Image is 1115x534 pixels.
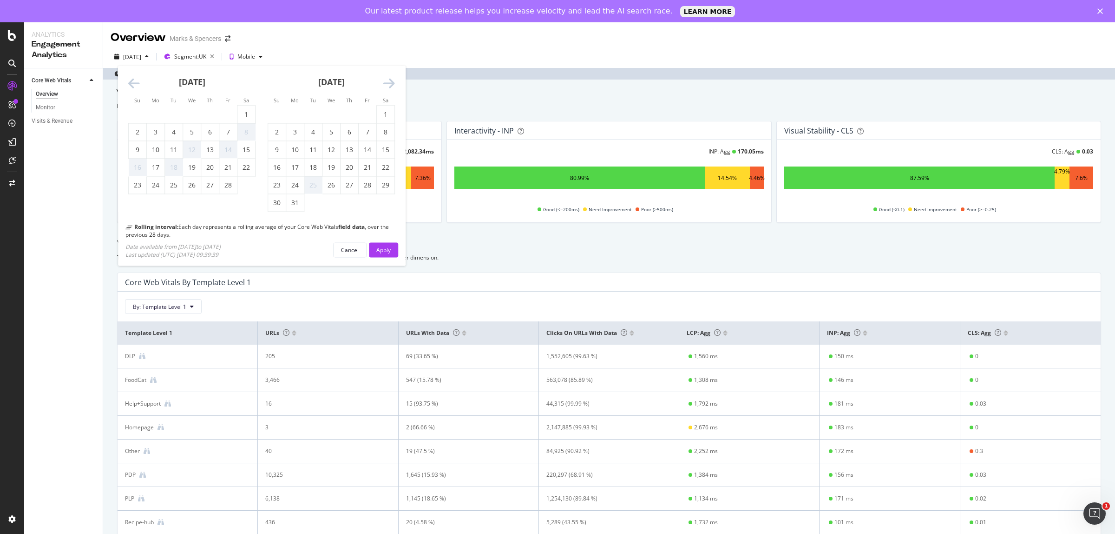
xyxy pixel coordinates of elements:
[147,176,165,194] td: Monday, February 24, 2025
[125,223,398,239] div: Each day represents a rolling average of your Core Web Vitals , over the previous 28 days.
[219,141,237,159] td: Not available. Friday, February 14, 2025
[975,447,983,455] div: 0.3
[128,77,140,90] div: Move backward to switch to the previous month.
[359,159,377,176] td: Friday, March 21, 2025
[680,6,735,17] a: LEARN MORE
[125,242,221,250] div: Date available from [DATE] to [DATE]
[975,494,986,503] div: 0.02
[286,141,304,159] td: Monday, March 10, 2025
[543,204,579,215] span: Good (<=200ms)
[359,123,377,141] td: Friday, March 7, 2025
[32,39,95,60] div: Engagement Analytics
[377,145,394,154] div: 15
[36,89,58,99] div: Overview
[111,49,152,64] button: [DATE]
[133,303,186,311] span: By: Template Level 1
[694,376,718,384] div: 1,308 ms
[265,376,378,384] div: 3,466
[207,97,213,104] small: Th
[117,254,1101,261] div: To help you identify where to improve your website's user experience, we your Core Web Vitals per...
[183,180,201,190] div: 26
[403,147,434,155] div: 2,082.34 ms
[219,145,237,154] div: 14
[165,176,183,194] td: Tuesday, February 25, 2025
[183,127,201,137] div: 5
[687,329,721,337] span: LCP: Agg
[147,141,165,159] td: Monday, February 10, 2025
[165,141,183,159] td: Tuesday, February 11, 2025
[369,242,398,257] button: Apply
[243,97,249,104] small: Sa
[341,145,358,154] div: 13
[694,494,718,503] div: 1,134 ms
[383,97,388,104] small: Sa
[268,159,286,176] td: Sunday, March 16, 2025
[147,180,164,190] div: 24
[975,423,978,432] div: 0
[975,400,986,408] div: 0.03
[165,159,183,176] td: Not available. Tuesday, February 18, 2025
[129,163,146,172] div: 16
[265,518,378,527] div: 436
[341,246,359,254] div: Cancel
[322,180,340,190] div: 26
[183,145,201,154] div: 12
[304,123,322,141] td: Tuesday, March 4, 2025
[129,176,147,194] td: Sunday, February 23, 2025
[406,329,459,337] span: URLs with data
[201,127,219,137] div: 6
[147,123,165,141] td: Monday, February 3, 2025
[291,97,299,104] small: Mo
[879,204,905,215] span: Good (<0.1)
[546,329,627,337] span: Clicks on URLs with data
[219,180,237,190] div: 28
[341,159,359,176] td: Thursday, March 20, 2025
[975,471,986,479] div: 0.03
[125,250,221,258] div: Last updated (UTC) [DATE] 09:39:39
[377,163,394,172] div: 22
[406,400,518,408] div: 15 (93.75 %)
[341,176,359,194] td: Thursday, March 27, 2025
[304,180,322,190] div: 25
[36,103,55,113] div: Monitor
[975,376,978,384] div: 0
[265,352,378,360] div: 205
[125,299,202,314] button: By: Template Level 1
[265,471,378,479] div: 10,325
[406,494,518,503] div: 1,145 (18.65 %)
[322,163,340,172] div: 19
[322,127,340,137] div: 5
[286,123,304,141] td: Monday, March 3, 2025
[377,176,395,194] td: Saturday, March 29, 2025
[265,423,378,432] div: 3
[111,30,166,46] div: Overview
[237,127,255,137] div: 8
[237,123,256,141] td: Not available. Saturday, February 8, 2025
[377,141,395,159] td: Saturday, March 15, 2025
[406,352,518,360] div: 69 (33.65 %)
[165,145,183,154] div: 11
[406,518,518,527] div: 20 (4.58 %)
[910,174,929,182] div: 87.59%
[406,423,518,432] div: 2 (66.66 %)
[286,127,304,137] div: 3
[286,159,304,176] td: Monday, March 17, 2025
[125,494,134,503] div: PLP
[546,423,659,432] div: 2,147,885 (99.93 %)
[129,127,146,137] div: 2
[834,518,853,527] div: 101 ms
[359,141,377,159] td: Friday, March 14, 2025
[694,352,718,360] div: 1,560 ms
[125,329,248,337] span: Template Level 1
[268,180,286,190] div: 23
[171,97,177,104] small: Tu
[304,145,322,154] div: 11
[1097,8,1107,14] div: Close
[151,97,159,104] small: Mo
[219,127,237,137] div: 7
[32,116,72,126] div: Visits & Revenue
[589,204,632,215] span: Need Improvement
[310,97,316,104] small: Tu
[125,278,251,287] div: Core Web Vitals By Template Level 1
[179,76,205,87] strong: [DATE]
